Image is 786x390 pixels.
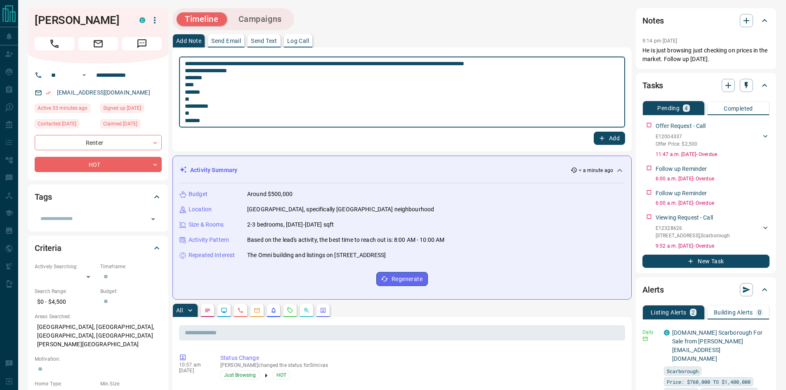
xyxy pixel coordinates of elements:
[204,307,211,314] svg: Notes
[664,330,670,336] div: condos.ca
[656,242,769,250] p: 9:52 a.m. [DATE] - Overdue
[35,119,96,131] div: Fri Jul 18 2025
[656,122,706,130] p: Offer Request - Call
[35,288,96,295] p: Search Range:
[714,310,753,315] p: Building Alerts
[103,104,141,112] span: Signed up [DATE]
[35,320,162,351] p: [GEOGRAPHIC_DATA], [GEOGRAPHIC_DATA], [GEOGRAPHIC_DATA], [GEOGRAPHIC_DATA][PERSON_NAME][GEOGRAPHI...
[35,135,162,150] div: Renter
[642,14,664,27] h2: Notes
[287,38,309,44] p: Log Call
[247,190,293,199] p: Around $500,000
[692,310,695,315] p: 2
[100,119,162,131] div: Thu Feb 01 2024
[179,163,625,178] div: Activity Summary< a minute ago
[35,380,96,388] p: Home Type:
[651,310,687,315] p: Listing Alerts
[177,12,227,26] button: Timeline
[656,131,769,149] div: E12004337Offer Price: $2,500
[78,37,118,50] span: Email
[38,104,87,112] span: Active 33 minutes ago
[247,251,386,260] p: The Omni building and listings on [STREET_ADDRESS]
[656,165,707,173] p: Follow up Reminder
[35,295,96,309] p: $0 - $4,500
[656,151,769,158] p: 11:47 a.m. [DATE] - Overdue
[100,380,162,388] p: Min Size:
[251,38,277,44] p: Send Text
[724,106,753,111] p: Completed
[672,329,762,362] a: [DOMAIN_NAME] Scarborough For Sale from [PERSON_NAME][EMAIL_ADDRESS][DOMAIN_NAME]
[35,238,162,258] div: Criteria
[594,132,625,145] button: Add
[230,12,290,26] button: Campaigns
[221,307,227,314] svg: Lead Browsing Activity
[176,307,183,313] p: All
[190,166,237,175] p: Activity Summary
[642,11,769,31] div: Notes
[656,232,730,239] p: [STREET_ADDRESS] , Scarborough
[35,355,162,363] p: Motivation:
[656,223,769,241] div: E12328626[STREET_ADDRESS],Scarborough
[100,104,162,115] div: Sat Jun 27 2020
[45,90,51,96] svg: Email Verified
[303,307,310,314] svg: Opportunities
[656,199,769,207] p: 6:00 a.m. [DATE] - Overdue
[176,38,201,44] p: Add Note
[656,175,769,182] p: 6:00 a.m. [DATE] - Overdue
[376,272,428,286] button: Regenerate
[189,190,208,199] p: Budget
[667,367,699,375] span: Scarborough
[642,336,648,342] svg: Email
[179,368,208,373] p: [DATE]
[657,105,680,111] p: Pending
[35,14,127,27] h1: [PERSON_NAME]
[247,220,334,229] p: 2-3 bedrooms, [DATE]-[DATE] sqft
[642,283,664,296] h2: Alerts
[667,378,751,386] span: Price: $760,000 TO $1,400,000
[189,236,229,244] p: Activity Pattern
[35,190,52,203] h2: Tags
[189,220,224,229] p: Size & Rooms
[247,205,434,214] p: [GEOGRAPHIC_DATA], specifically [GEOGRAPHIC_DATA] neighbourhood
[276,371,286,379] span: HOT
[35,187,162,207] div: Tags
[35,37,74,50] span: Call
[139,17,145,23] div: condos.ca
[758,310,761,315] p: 0
[685,105,688,111] p: 4
[189,251,235,260] p: Repeated Interest
[57,89,150,96] a: [EMAIL_ADDRESS][DOMAIN_NAME]
[656,140,697,148] p: Offer Price: $2,500
[179,362,208,368] p: 10:57 am
[122,37,162,50] span: Message
[247,236,444,244] p: Based on the lead's activity, the best time to reach out is: 8:00 AM - 10:00 AM
[254,307,260,314] svg: Emails
[35,241,61,255] h2: Criteria
[270,307,277,314] svg: Listing Alerts
[224,371,256,379] span: Just Browsing
[38,120,76,128] span: Contacted [DATE]
[579,167,613,174] p: < a minute ago
[642,46,769,64] p: He is just browsing just checking on prices in the market. Follow up [DATE].
[642,329,659,336] p: Daily
[103,120,137,128] span: Claimed [DATE]
[35,313,162,320] p: Areas Searched:
[100,263,162,270] p: Timeframe:
[642,79,663,92] h2: Tasks
[211,38,241,44] p: Send Email
[237,307,244,314] svg: Calls
[35,263,96,270] p: Actively Searching:
[642,280,769,300] div: Alerts
[147,213,159,225] button: Open
[79,70,89,80] button: Open
[189,205,212,214] p: Location
[656,189,707,198] p: Follow up Reminder
[320,307,326,314] svg: Agent Actions
[287,307,293,314] svg: Requests
[220,362,622,368] p: [PERSON_NAME] changed the status for Srinivas
[642,255,769,268] button: New Task
[656,133,697,140] p: E12004337
[642,76,769,95] div: Tasks
[656,213,713,222] p: Viewing Request - Call
[100,288,162,295] p: Budget:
